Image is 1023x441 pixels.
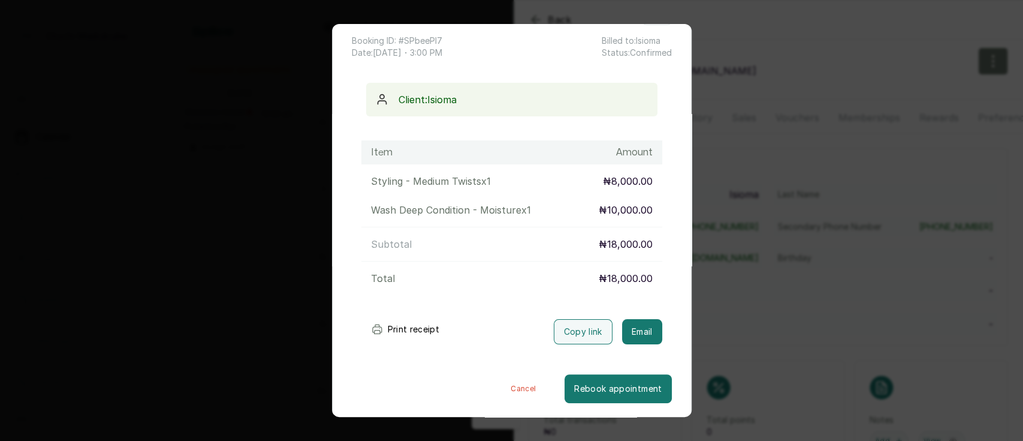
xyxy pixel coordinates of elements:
p: Styling - Medium Twists x 1 [371,174,491,188]
button: Copy link [554,319,612,344]
button: Rebook appointment [565,374,671,403]
p: Wash Deep Condition - Moisture x 1 [371,203,531,217]
h1: Item [371,145,393,160]
p: Client: Isioma [398,92,647,107]
button: Cancel [482,374,565,403]
p: Billed to: Isioma [602,35,672,47]
p: ₦18,000.00 [599,271,653,286]
p: Booking ID: # SPbeePI7 [352,35,442,47]
button: Print receipt [361,317,449,341]
p: ₦8,000.00 [603,174,653,188]
p: Date: [DATE] ・ 3:00 PM [352,47,442,59]
p: ₦10,000.00 [599,203,653,217]
button: Email [622,319,662,344]
p: Total [371,271,395,286]
p: Status: Confirmed [602,47,672,59]
p: Subtotal [371,237,412,251]
p: ₦18,000.00 [599,237,653,251]
h1: Amount [616,145,653,160]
